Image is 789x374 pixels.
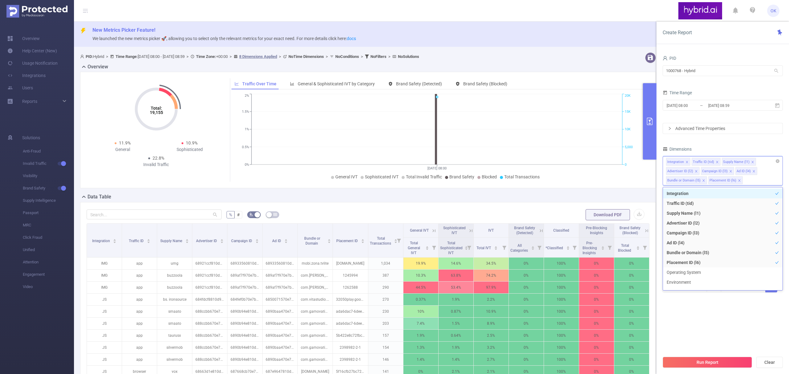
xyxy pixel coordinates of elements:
[220,238,223,240] i: icon: caret-up
[149,110,163,115] tspan: 19,155
[298,306,333,317] p: com.gamovation.sudoku
[368,258,403,269] p: 1,034
[361,238,365,242] div: Sort
[227,318,262,329] p: 6890b94e810d9858d028eb33
[119,140,131,145] span: 11.9%
[186,238,189,240] i: icon: caret-up
[403,282,438,293] p: 44.5%
[663,198,783,208] li: Traffic ID (tid)
[333,282,368,293] p: 1262588
[666,167,700,175] li: Advertiser ID (l2)
[227,270,262,281] p: 689af7f970e7b2ba1c348001
[255,241,259,242] i: icon: caret-down
[751,161,754,164] i: icon: close
[601,247,604,249] i: icon: caret-down
[737,167,751,175] div: Ad ID (l4)
[80,54,419,59] span: Hybrid [DATE] 08:00 - [DATE] 08:59 +00:00
[6,5,67,18] img: Protected Media
[474,258,509,269] p: 34.5%
[666,158,690,166] li: Integration
[544,258,579,269] p: 100%
[408,241,420,255] span: Total General IVT
[235,82,239,86] i: icon: line-chart
[614,282,649,293] p: 0%
[245,94,249,98] tspan: 2%
[116,54,138,59] b: Time Range:
[368,294,403,305] p: 270
[396,81,442,86] span: Brand Safety (Detected)
[494,245,498,249] div: Sort
[327,238,331,242] div: Sort
[443,226,466,235] span: Sophisticated IVT
[579,306,614,317] p: 0%
[439,270,473,281] p: 63.8%
[122,282,157,293] p: app
[566,245,570,247] i: icon: caret-up
[87,270,122,281] p: IMG
[23,219,74,231] span: MRC
[566,247,570,249] i: icon: caret-down
[403,294,438,305] p: 0.37%
[123,161,190,168] div: Invalid Traffic
[663,267,783,277] li: Operating System
[7,69,46,82] a: Integrations
[328,241,331,242] i: icon: caret-down
[667,158,684,166] div: Integration
[663,147,692,152] span: Dimensions
[122,270,157,281] p: app
[509,282,544,293] p: 0%
[92,36,356,41] span: We launched the new metrics picker 🚀, allowing you to select only the relevant metrics for your e...
[86,54,93,59] b: PID:
[336,239,359,243] span: Placement ID
[227,306,262,317] p: 6890b94e810d9858d028eb33
[122,318,157,329] p: app
[663,248,783,258] li: Bundle or Domain (l5)
[449,174,474,179] span: Brand Safety
[80,28,86,34] i: icon: thunderbolt
[263,318,297,329] p: 6890baa470e7b262d8cb1b33
[263,294,297,305] p: 6850071570e7b25b5cc627e0
[752,170,755,173] i: icon: close
[738,179,741,183] i: icon: close
[192,258,227,269] p: 68921ccf810d98ba7c17accf
[263,270,297,281] p: 689af7f970e7b2ba1c348003
[239,54,277,59] u: 8 Dimensions Applied
[7,82,33,94] a: Users
[663,238,783,248] li: Ad ID (l4)
[23,145,74,157] span: Anti-Fraud
[403,258,438,269] p: 19.9%
[23,194,74,207] span: Supply Intelligence
[23,231,74,244] span: Click Fraud
[22,132,40,144] span: Solutions
[663,357,752,368] button: Run Report
[157,294,192,305] p: bs. ironsource
[113,238,117,240] i: icon: caret-up
[775,251,779,254] i: icon: check
[359,54,365,59] span: >
[771,5,776,17] span: OK
[663,30,692,35] span: Create Report
[494,245,498,247] i: icon: caret-up
[335,174,358,179] span: General IVT
[663,56,668,61] i: icon: user
[729,170,732,173] i: icon: close
[298,318,333,329] p: com.gamovation.sudoku
[775,261,779,264] i: icon: check
[92,239,111,243] span: Integration
[129,239,145,243] span: Traffic ID
[775,192,779,195] i: icon: check
[500,238,509,257] i: Filter menu
[147,241,150,242] i: icon: caret-down
[255,238,259,240] i: icon: caret-up
[579,258,614,269] p: 0%
[333,294,368,305] p: 32050play.google.com5
[196,54,216,59] b: Time Zone:
[368,282,403,293] p: 290
[88,63,108,71] h2: Overview
[229,212,232,217] span: %
[263,258,297,269] p: 68933560810d98b030cc20e2
[7,57,58,69] a: Usage Notification
[544,282,579,293] p: 100%
[465,238,473,257] i: Filter menu
[425,247,429,249] i: icon: caret-down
